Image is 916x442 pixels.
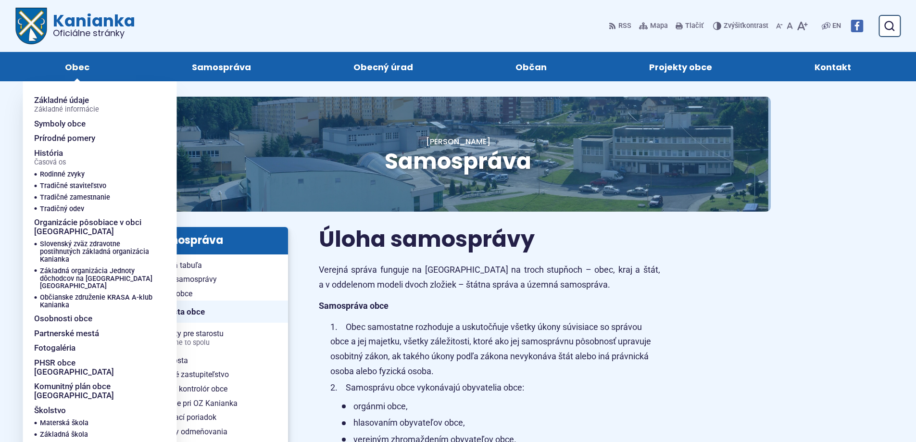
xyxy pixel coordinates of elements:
a: Mapa [637,16,670,36]
button: Zvýšiťkontrast [713,16,770,36]
a: Symboly obce [34,116,153,131]
button: Zväčšiť veľkosť písma [795,16,810,36]
a: RSS [609,16,633,36]
a: Fotogaléria [34,341,153,355]
span: Rodinné zvyky [40,169,85,180]
a: HistóriaČasová os [34,146,138,169]
span: EN [832,20,841,32]
a: [PERSON_NAME] [426,136,490,147]
span: Hlavný kontrolór obce [153,382,280,396]
a: Komisie pri OZ Kanianka [146,396,288,411]
span: Školstvo [34,403,66,418]
span: Podnety pre starostu [153,327,280,349]
span: Kanianka [47,13,135,38]
a: Tradičné zamestnanie [40,192,150,203]
a: Slovenský zväz zdravotne postihnutých základná organizácia Kanianka [40,239,153,265]
a: Tradičný odev [40,203,150,215]
a: Logo Kanianka, prejsť na domovskú stránku. [15,8,135,44]
a: Materská škola [40,417,150,429]
a: Základná škola [40,429,150,441]
span: Úradná tabuľa [153,258,280,273]
span: Vyriešme to spolu [153,339,280,347]
span: Úloha samosprávy [319,224,535,254]
a: Projekty obce [608,52,754,81]
span: Samospráva [192,52,251,81]
img: Prejsť na Facebook stránku [851,20,863,32]
a: Kontakt [773,52,893,81]
a: Úloha samosprávy [146,272,288,287]
a: Občianske združenie KRASA A-klub Kanianka [40,292,153,311]
a: Samospráva [150,52,292,81]
a: Starosta obce [146,301,288,323]
span: Základné informácie [34,106,99,114]
span: Občan [515,52,547,81]
span: Materská škola [40,417,88,429]
span: Tradičné staviteľstvo [40,180,106,192]
span: Tradičný odev [40,203,84,215]
span: Základná škola [40,429,88,441]
span: Kontakt [815,52,851,81]
a: Tradičné staviteľstvo [40,180,150,192]
a: Zásady odmeňovania [146,425,288,439]
span: História [34,146,66,169]
a: Obecný úrad [312,52,454,81]
a: Školstvo [34,403,138,418]
span: Obecné zastupiteľstvo [153,367,280,382]
span: Rokovací poriadok [153,410,280,425]
a: Rokovací poriadok [146,410,288,425]
a: Prednosta [146,354,288,368]
span: Mapa [650,20,668,32]
span: Fotogaléria [34,341,75,355]
span: Zvýšiť [724,22,742,30]
li: orgánmi obce, [342,399,660,414]
a: Obecné zastupiteľstvo [146,367,288,382]
span: Komisie pri OZ Kanianka [153,396,280,411]
span: Tlačiť [685,22,703,30]
span: Oficiálne stránky [53,29,135,38]
button: Zmenšiť veľkosť písma [774,16,785,36]
a: Štatút obce [146,287,288,301]
a: Obec [23,52,131,81]
li: Obec samostatne rozhoduje a uskutočňuje všetky úkony súvisiace so správou obce a jej majetku, vše... [330,320,660,379]
p: Verejná správa funguje na [GEOGRAPHIC_DATA] na troch stupňoch – obec, kraj a štát, a v oddelenom ... [319,263,660,292]
span: Samospráva [385,146,531,177]
a: Prírodné pomery [34,131,153,146]
a: Úradná tabuľa [146,258,288,273]
h3: Samospráva [146,227,288,254]
span: Obecný úrad [353,52,413,81]
img: Prejsť na domovskú stránku [15,8,47,44]
a: Rodinné zvyky [40,169,150,180]
a: Komunitný plán obce [GEOGRAPHIC_DATA] [34,379,153,403]
span: Zásady odmeňovania [153,425,280,439]
span: Štatút obce [153,287,280,301]
span: Starosta obce [153,304,280,319]
strong: Samospráva obce [319,301,389,311]
a: PHSR obce [GEOGRAPHIC_DATA] [34,355,153,379]
button: Tlačiť [674,16,705,36]
span: kontrast [724,22,768,30]
a: Organizácie pôsobiace v obci [GEOGRAPHIC_DATA] [34,215,153,239]
a: Podnety pre starostuVyriešme to spolu [146,327,288,349]
a: Hlavný kontrolór obce [146,382,288,396]
span: Prednosta [153,354,280,368]
span: Osobnosti obce [34,311,92,326]
span: Základné údaje [34,93,99,116]
a: Základná organizácia Jednoty dôchodcov na [GEOGRAPHIC_DATA] [GEOGRAPHIC_DATA] [40,265,153,292]
span: Úloha samosprávy [153,272,280,287]
a: Partnerské mestá [34,326,153,341]
span: Časová os [34,159,66,166]
span: RSS [618,20,631,32]
span: Prírodné pomery [34,131,95,146]
span: Tradičné zamestnanie [40,192,110,203]
a: EN [830,20,843,32]
button: Nastaviť pôvodnú veľkosť písma [785,16,795,36]
span: Symboly obce [34,116,86,131]
li: hlasovaním obyvateľov obce, [342,416,660,430]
